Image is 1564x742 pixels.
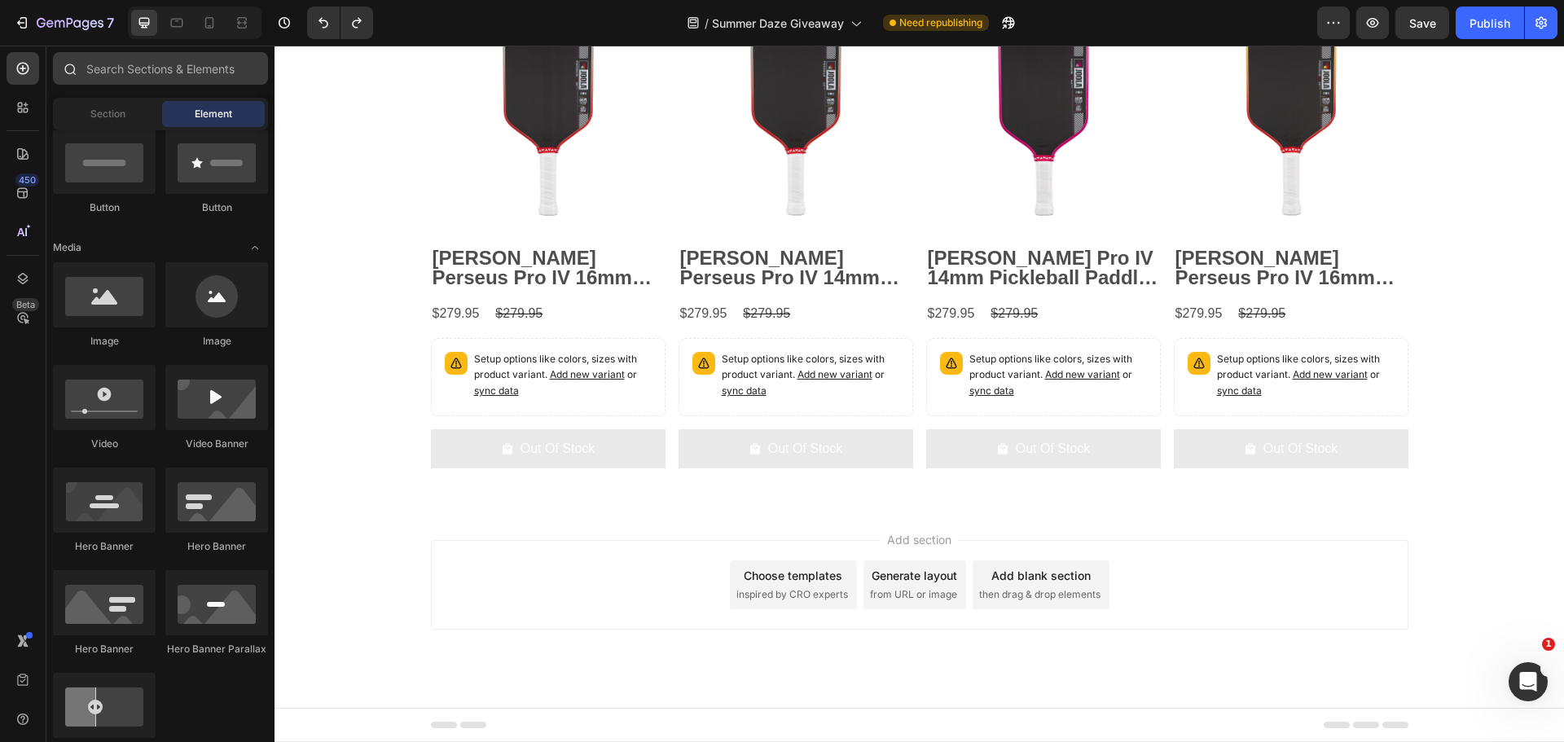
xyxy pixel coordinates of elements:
span: or [695,323,858,351]
h2: [PERSON_NAME] Perseus Pro IV 14mm Pickleball Paddle - Lime Pop [404,201,639,244]
p: Setup options like colors, sizes with product variant. [695,306,872,353]
span: inspired by CRO experts [462,542,573,556]
div: Beta [12,298,39,311]
div: Publish [1470,15,1510,32]
span: Section [90,107,125,121]
span: Toggle open [242,235,268,261]
div: Out Of Stock [989,393,1064,413]
div: Choose templates [469,521,568,538]
div: $279.95 [156,257,207,279]
div: $279.95 [652,257,702,279]
span: / [705,15,709,32]
div: Add blank section [717,521,816,538]
span: Add new variant [1018,323,1093,335]
button: Out Of Stock [404,384,639,423]
div: Undo/Redo [307,7,373,39]
span: from URL or image [595,542,683,556]
span: Need republishing [899,15,982,30]
div: $279.95 [962,257,1013,279]
h2: [PERSON_NAME] Perseus Pro IV 16mm Pickleball Paddle - Mellow Mango [899,201,1134,244]
div: Button [165,200,268,215]
div: Video Banner [165,437,268,451]
div: Hero Banner [53,642,156,656]
span: sync data [447,339,492,351]
div: Hero Banner [53,539,156,554]
div: Image [53,334,156,349]
div: Hero Banner Parallax [165,642,268,656]
span: sync data [200,339,244,351]
button: Save [1395,7,1449,39]
div: Out Of Stock [494,393,569,413]
span: or [200,323,362,351]
p: Setup options like colors, sizes with product variant. [942,306,1120,353]
button: 7 [7,7,121,39]
span: Add new variant [275,323,350,335]
span: sync data [942,339,987,351]
div: $279.95 [219,257,270,279]
div: Out Of Stock [741,393,816,413]
iframe: Design area [275,46,1564,742]
span: Add new variant [771,323,846,335]
h2: [PERSON_NAME] Perseus Pro IV 16mm Pickleball Paddle - Lime Pop [156,201,391,244]
button: Out Of Stock [899,384,1134,423]
button: Publish [1456,7,1524,39]
iframe: Intercom live chat [1509,662,1548,701]
span: Media [53,240,81,255]
h2: [PERSON_NAME] Pro IV 14mm Pickleball Paddle - Guava Rush [652,201,886,244]
div: 450 [15,173,39,187]
span: sync data [695,339,740,351]
span: or [447,323,610,351]
span: 1 [1542,638,1555,651]
span: Add new variant [523,323,598,335]
button: Out Of Stock [156,384,391,423]
div: Out Of Stock [246,393,321,413]
div: Generate layout [597,521,683,538]
div: $279.95 [404,257,455,279]
div: Image [165,334,268,349]
span: or [942,323,1105,351]
button: Out Of Stock [652,384,886,423]
div: Button [53,200,156,215]
div: $279.95 [899,257,950,279]
span: Element [195,107,232,121]
p: Setup options like colors, sizes with product variant. [447,306,625,353]
div: $279.95 [467,257,517,279]
span: Add section [606,485,683,503]
span: Summer Daze Giveaway [712,15,844,32]
p: 7 [107,13,114,33]
div: $279.95 [714,257,765,279]
input: Search Sections & Elements [53,52,268,85]
span: Save [1409,16,1436,30]
p: Setup options like colors, sizes with product variant. [200,306,377,353]
div: Hero Banner [165,539,268,554]
div: Video [53,437,156,451]
span: then drag & drop elements [705,542,826,556]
